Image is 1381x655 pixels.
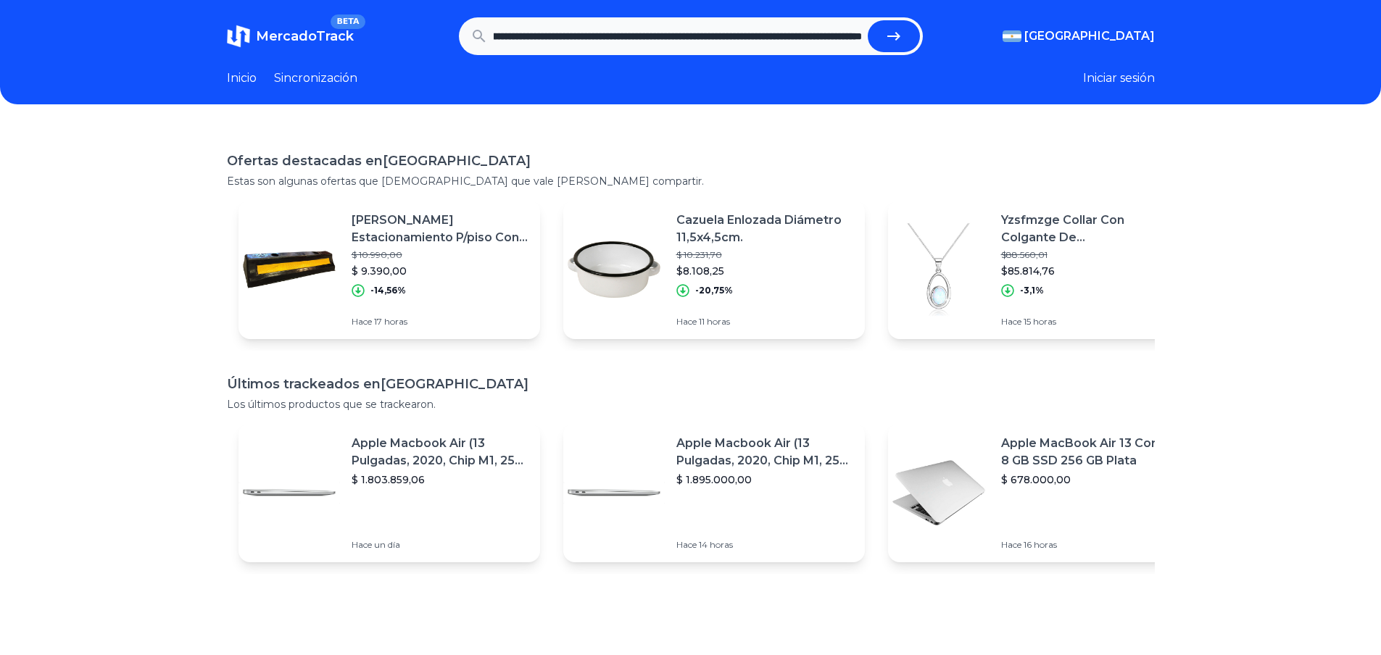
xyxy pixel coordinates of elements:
font: Hace [352,539,372,550]
img: Imagen destacada [239,442,340,543]
font: 17 horas [374,316,407,327]
a: Inicio [227,70,257,87]
font: Cazuela Enlozada Diámetro 11,5x4,5cm. [676,213,842,244]
font: Sincronización [274,71,357,85]
font: Estas son algunas ofertas que [DEMOGRAPHIC_DATA] que vale [PERSON_NAME] compartir. [227,175,704,188]
font: Apple Macbook Air (13 Pulgadas, 2020, Chip M1, 256 Gb De Ssd, 8 Gb De Ram) - Plata [352,436,523,502]
font: -20,75% [695,285,733,296]
font: [GEOGRAPHIC_DATA] [1024,29,1155,43]
img: Argentina [1003,30,1021,42]
a: Imagen destacadaApple Macbook Air (13 Pulgadas, 2020, Chip M1, 256 Gb De Ssd, 8 Gb De Ram) - Plat... [563,423,865,562]
font: $ 10.231,70 [676,249,722,260]
font: Hace [352,316,372,327]
a: Imagen destacadaApple Macbook Air (13 Pulgadas, 2020, Chip M1, 256 Gb De Ssd, 8 Gb De Ram) - Plat... [239,423,540,562]
a: MercadoTrackBETA [227,25,354,48]
font: Últimos trackeados en [227,376,381,392]
a: Imagen destacadaYzsfmzge Collar Con Colgante De [PERSON_NAME] Lunar De Ópalo Para Y$88.560,01$85.... [888,200,1190,339]
font: Ofertas destacadas en [227,153,383,169]
font: Yzsfmzge Collar Con Colgante De [PERSON_NAME] Lunar De Ópalo Para Y [1001,213,1161,279]
font: $ 10.990,00 [352,249,402,260]
font: MercadoTrack [256,28,354,44]
font: Hace [676,539,697,550]
font: Iniciar sesión [1083,71,1155,85]
font: $88.560,01 [1001,249,1048,260]
a: Imagen destacadaCazuela Enlozada Diámetro 11,5x4,5cm.$ 10.231,70$8.108,25-20,75%Hace 11 horas [563,200,865,339]
font: Inicio [227,71,257,85]
a: Imagen destacadaApple MacBook Air 13 Core I5 ​​8 GB SSD 256 GB Plata$ 678.000,00Hace 16 horas [888,423,1190,562]
font: Los últimos productos que se trackearon. [227,398,436,411]
font: un día [374,539,400,550]
font: -14,56% [370,285,406,296]
button: [GEOGRAPHIC_DATA] [1003,28,1155,45]
a: Imagen destacada[PERSON_NAME] Estacionamiento P/piso Con Reflectivo 50x15x10cm 3.6 Kg Color Negro... [239,200,540,339]
font: $ 9.390,00 [352,264,407,278]
img: Imagen destacada [563,442,665,543]
font: 15 horas [1024,316,1056,327]
img: Imagen destacada [888,442,990,543]
font: 14 horas [699,539,733,550]
img: Imagen destacada [563,219,665,320]
button: Iniciar sesión [1083,70,1155,87]
font: [GEOGRAPHIC_DATA] [383,153,531,169]
font: -3,1% [1020,285,1044,296]
font: $ 678.000,00 [1001,473,1071,486]
img: Imagen destacada [239,219,340,320]
font: Apple Macbook Air (13 Pulgadas, 2020, Chip M1, 256 Gb De Ssd, 8 Gb De Ram) - Plata [676,436,848,502]
font: $ 1.803.859,06 [352,473,425,486]
font: $85.814,76 [1001,264,1055,278]
font: Apple MacBook Air 13 Core I5 ​​8 GB SSD 256 GB Plata [1001,436,1178,467]
font: BETA [336,17,359,26]
font: 11 horas [699,316,730,327]
img: MercadoTrack [227,25,250,48]
img: Imagen destacada [888,219,990,320]
a: Sincronización [274,70,357,87]
font: $ 1.895.000,00 [676,473,752,486]
font: [PERSON_NAME] Estacionamiento P/piso Con Reflectivo 50x15x10cm 3.6 Kg Color Negro [352,213,528,279]
font: 16 horas [1024,539,1057,550]
font: [GEOGRAPHIC_DATA] [381,376,528,392]
font: Hace [676,316,697,327]
font: $8.108,25 [676,264,724,278]
font: Hace [1001,539,1021,550]
font: Hace [1001,316,1021,327]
